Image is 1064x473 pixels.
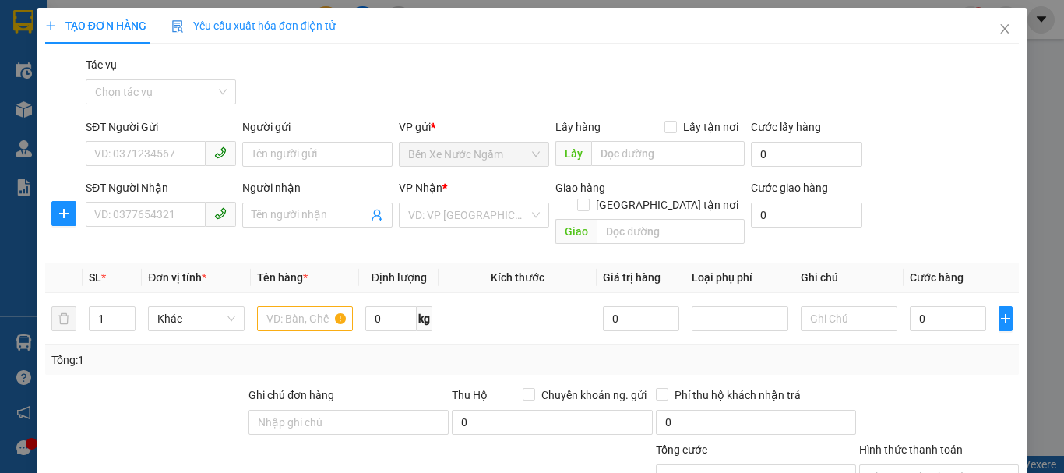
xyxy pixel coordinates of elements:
[591,141,745,166] input: Dọc đường
[86,118,236,136] div: SĐT Người Gửi
[555,219,597,244] span: Giao
[668,387,807,404] span: Phí thu hộ khách nhận trả
[51,306,76,331] button: delete
[408,143,540,166] span: Bến Xe Nước Ngầm
[148,271,206,284] span: Đơn vị tính
[372,271,427,284] span: Định lượng
[656,443,707,456] span: Tổng cước
[257,306,354,331] input: VD: Bàn, Ghế
[590,196,745,214] span: [GEOGRAPHIC_DATA] tận nơi
[794,263,904,293] th: Ghi chú
[751,203,862,228] input: Cước giao hàng
[89,271,101,284] span: SL
[603,306,679,331] input: 0
[491,271,544,284] span: Kích thước
[751,121,821,133] label: Cước lấy hàng
[45,19,146,32] span: TẠO ĐƠN HÀNG
[603,271,661,284] span: Giá trị hàng
[242,179,393,196] div: Người nhận
[248,410,449,435] input: Ghi chú đơn hàng
[52,207,76,220] span: plus
[417,306,432,331] span: kg
[555,182,605,194] span: Giao hàng
[399,182,442,194] span: VP Nhận
[859,443,963,456] label: Hình thức thanh toán
[171,20,184,33] img: icon
[248,389,334,401] label: Ghi chú đơn hàng
[399,118,549,136] div: VP gửi
[910,271,964,284] span: Cước hàng
[555,141,591,166] span: Lấy
[751,142,862,167] input: Cước lấy hàng
[999,23,1011,35] span: close
[51,201,76,226] button: plus
[535,387,653,404] span: Chuyển khoản ng. gửi
[597,219,745,244] input: Dọc đường
[983,8,1027,51] button: Close
[555,121,601,133] span: Lấy hàng
[999,306,1013,331] button: plus
[86,58,117,71] label: Tác vụ
[214,146,227,159] span: phone
[685,263,794,293] th: Loại phụ phí
[257,271,308,284] span: Tên hàng
[157,307,235,330] span: Khác
[86,179,236,196] div: SĐT Người Nhận
[801,306,897,331] input: Ghi Chú
[51,351,412,369] div: Tổng: 1
[452,389,488,401] span: Thu Hộ
[214,207,227,220] span: phone
[171,19,336,32] span: Yêu cầu xuất hóa đơn điện tử
[999,312,1012,325] span: plus
[45,20,56,31] span: plus
[242,118,393,136] div: Người gửi
[751,182,828,194] label: Cước giao hàng
[371,209,383,221] span: user-add
[677,118,745,136] span: Lấy tận nơi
